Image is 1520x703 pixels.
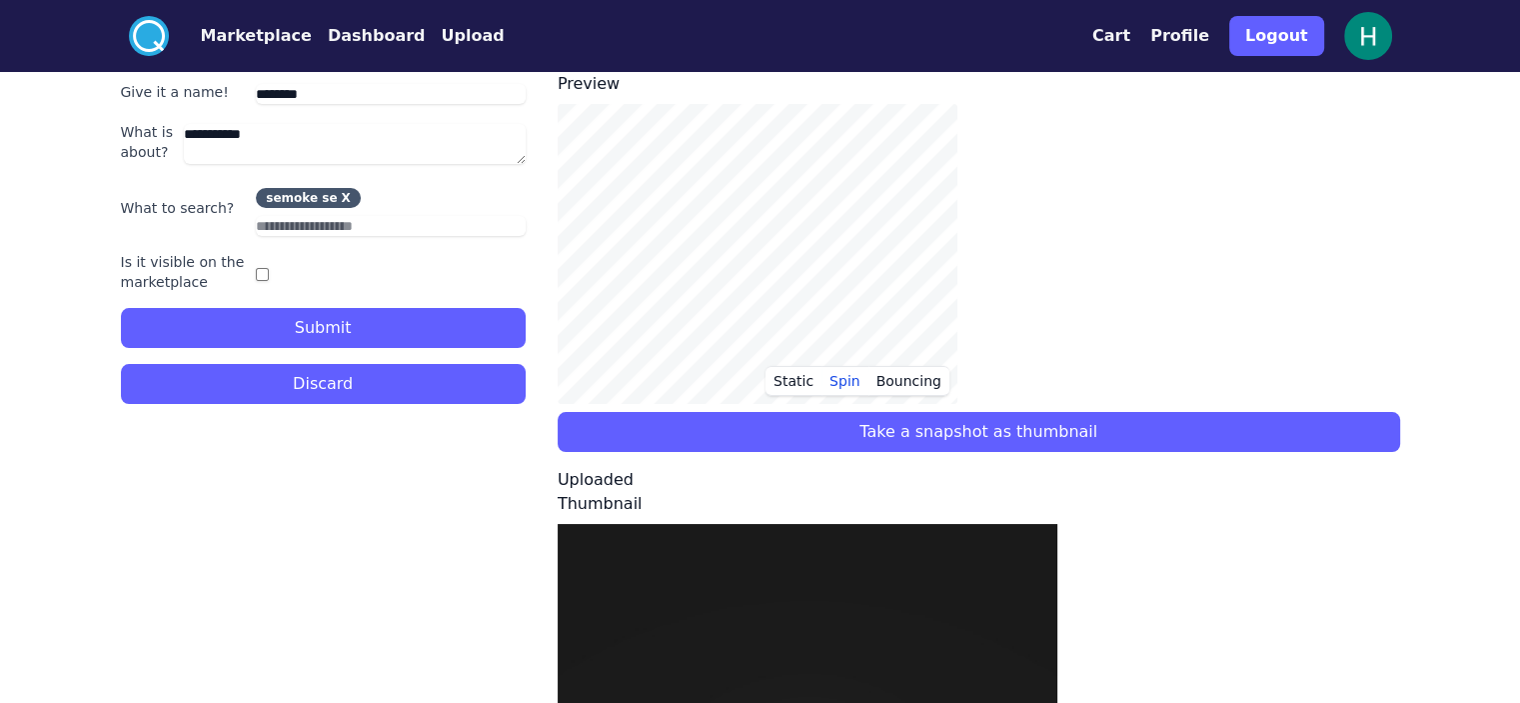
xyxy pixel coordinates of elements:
[425,24,504,48] a: Upload
[1344,12,1392,60] img: profile
[121,198,249,218] label: What to search?
[121,122,176,162] label: What is about?
[312,24,426,48] a: Dashboard
[1229,16,1324,56] button: Logout
[1092,24,1130,48] button: Cart
[342,192,351,204] div: X
[121,252,249,292] label: Is it visible on the marketplace
[328,24,426,48] button: Dashboard
[765,366,821,396] button: Static
[558,412,1400,452] button: Take a snapshot as thumbnail
[558,468,1400,492] p: Uploaded
[441,24,504,48] button: Upload
[558,72,1400,96] h3: Preview
[868,366,949,396] button: Bouncing
[121,82,249,102] label: Give it a name!
[558,492,1400,516] h4: Thumbnail
[121,308,526,348] button: Submit
[121,364,526,404] button: Discard
[169,24,312,48] a: Marketplace
[1150,24,1209,48] button: Profile
[201,24,312,48] button: Marketplace
[266,192,337,204] div: semoke se
[821,366,868,396] button: Spin
[1229,8,1324,64] a: Logout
